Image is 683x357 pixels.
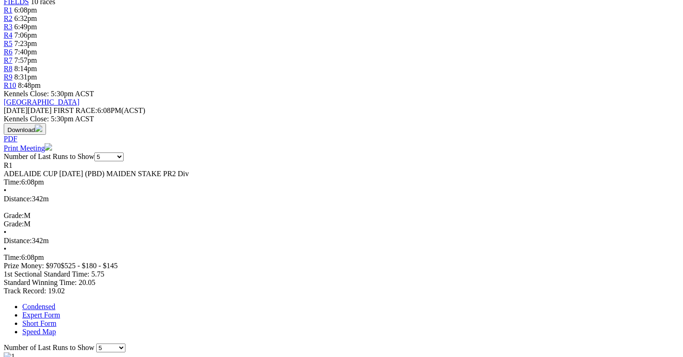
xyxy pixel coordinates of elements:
[4,220,24,228] span: Grade:
[4,212,679,220] div: M
[4,253,21,261] span: Time:
[4,23,13,31] a: R3
[4,81,16,89] a: R10
[4,262,679,270] div: Prize Money: $970
[4,48,13,56] a: R6
[4,135,17,143] a: PDF
[4,135,679,143] div: Download
[4,144,52,152] a: Print Meeting
[4,65,13,73] a: R8
[4,278,77,286] span: Standard Winning Time:
[14,56,37,64] span: 7:57pm
[22,328,56,336] a: Speed Map
[4,31,13,39] a: R4
[4,178,21,186] span: Time:
[4,115,679,123] div: Kennels Close: 5:30pm ACST
[61,262,118,270] span: $525 - $180 - $145
[4,56,13,64] a: R7
[4,195,679,203] div: 342m
[22,303,55,311] a: Condensed
[14,48,37,56] span: 7:40pm
[4,270,89,278] span: 1st Sectional Standard Time:
[4,237,679,245] div: 342m
[4,237,32,245] span: Distance:
[4,344,94,351] span: Number of Last Runs to Show
[14,6,37,14] span: 6:08pm
[4,178,679,186] div: 6:08pm
[48,287,65,295] span: 19.02
[14,23,37,31] span: 6:49pm
[4,6,13,14] a: R1
[14,73,37,81] span: 8:31pm
[91,270,104,278] span: 5.75
[14,31,37,39] span: 7:06pm
[4,40,13,47] a: R5
[53,106,145,114] span: 6:08PM(ACST)
[4,106,52,114] span: [DATE]
[35,125,42,132] img: download.svg
[14,65,37,73] span: 8:14pm
[4,245,7,253] span: •
[4,98,79,106] a: [GEOGRAPHIC_DATA]
[14,14,37,22] span: 6:32pm
[4,123,46,135] button: Download
[14,40,37,47] span: 7:23pm
[4,73,13,81] a: R9
[4,220,679,228] div: M
[79,278,95,286] span: 20.05
[22,319,56,327] a: Short Form
[4,212,24,219] span: Grade:
[4,253,679,262] div: 6:08pm
[4,152,679,161] div: Number of Last Runs to Show
[18,81,41,89] span: 8:48pm
[4,90,94,98] span: Kennels Close: 5:30pm ACST
[4,106,28,114] span: [DATE]
[22,311,60,319] a: Expert Form
[45,143,52,151] img: printer.svg
[4,161,13,169] span: R1
[4,228,7,236] span: •
[4,195,32,203] span: Distance:
[4,287,46,295] span: Track Record:
[4,14,13,22] a: R2
[4,170,679,178] div: ADELAIDE CUP [DATE] (PBD) MAIDEN STAKE PR2 Div
[4,186,7,194] span: •
[53,106,97,114] span: FIRST RACE:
